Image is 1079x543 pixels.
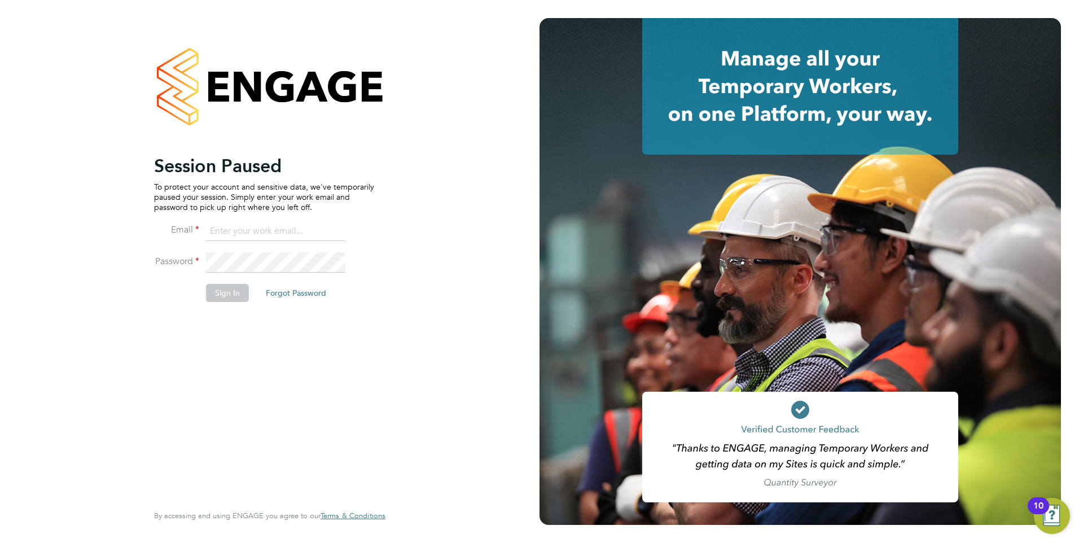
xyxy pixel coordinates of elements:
a: Terms & Conditions [321,511,385,520]
h2: Session Paused [154,155,374,177]
input: Enter your work email... [206,221,345,242]
p: To protect your account and sensitive data, we've temporarily paused your session. Simply enter y... [154,182,374,213]
span: By accessing and using ENGAGE you agree to our [154,511,385,520]
div: 10 [1033,506,1043,520]
button: Sign In [206,284,249,302]
button: Forgot Password [257,284,335,302]
label: Password [154,256,199,268]
button: Open Resource Center, 10 new notifications [1034,498,1070,534]
label: Email [154,224,199,236]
